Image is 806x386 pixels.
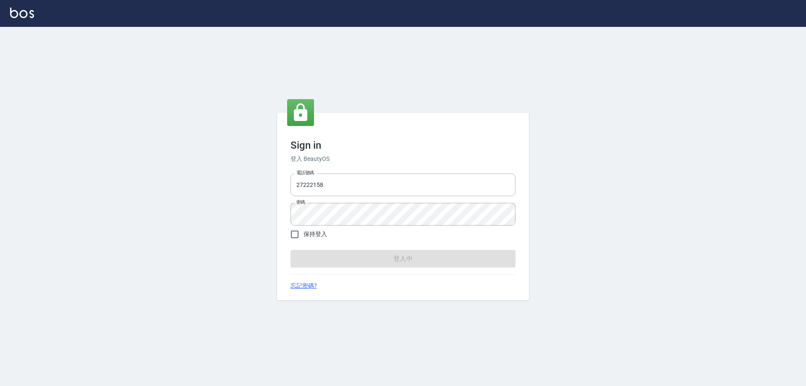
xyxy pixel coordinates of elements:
span: 保持登入 [304,230,327,239]
h3: Sign in [290,139,516,151]
img: Logo [10,8,34,18]
label: 電話號碼 [296,170,314,176]
a: 忘記密碼? [290,281,317,290]
label: 密碼 [296,199,305,205]
h6: 登入 BeautyOS [290,155,516,163]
